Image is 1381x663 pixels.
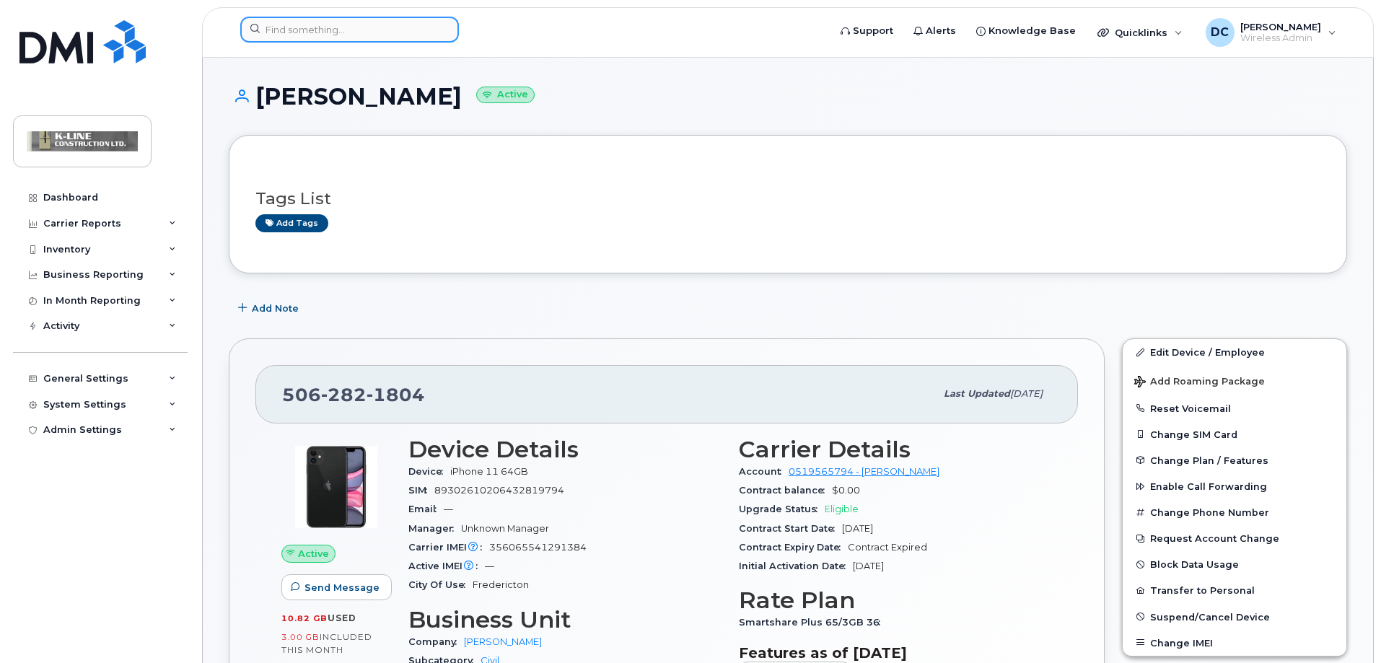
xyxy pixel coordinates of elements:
span: 356065541291384 [489,542,587,553]
button: Change Plan / Features [1123,447,1346,473]
button: Block Data Usage [1123,551,1346,577]
span: Company [408,636,464,647]
span: iPhone 11 64GB [450,466,528,477]
span: Device [408,466,450,477]
h3: Tags List [255,190,1320,208]
h3: Device Details [408,436,722,462]
span: Contract Expired [848,542,927,553]
span: $0.00 [832,485,860,496]
a: [PERSON_NAME] [464,636,542,647]
span: Active IMEI [408,561,485,571]
button: Change SIM Card [1123,421,1346,447]
span: 3.00 GB [281,632,320,642]
small: Active [476,87,535,103]
span: Email [408,504,444,514]
span: Add Roaming Package [1134,376,1265,390]
span: City Of Use [408,579,473,590]
span: Fredericton [473,579,529,590]
a: Edit Device / Employee [1123,339,1346,365]
img: iPhone_11.jpg [293,444,380,530]
span: Last updated [944,388,1010,399]
span: included this month [281,631,372,655]
button: Add Note [229,295,311,321]
span: Change Plan / Features [1150,455,1268,465]
button: Add Roaming Package [1123,366,1346,395]
span: 282 [321,384,367,405]
span: Contract Expiry Date [739,542,848,553]
span: Eligible [825,504,859,514]
span: Manager [408,523,461,534]
span: 1804 [367,384,425,405]
span: 89302610206432819794 [434,485,564,496]
span: Account [739,466,789,477]
h3: Business Unit [408,607,722,633]
span: Contract Start Date [739,523,842,534]
span: Suspend/Cancel Device [1150,611,1270,622]
span: Initial Activation Date [739,561,853,571]
span: — [444,504,453,514]
button: Change Phone Number [1123,499,1346,525]
button: Change IMEI [1123,630,1346,656]
span: Smartshare Plus 65/3GB 36 [739,617,887,628]
h3: Carrier Details [739,436,1052,462]
span: 10.82 GB [281,613,328,623]
span: Unknown Manager [461,523,549,534]
span: [DATE] [853,561,884,571]
a: 0519565794 - [PERSON_NAME] [789,466,939,477]
h3: Features as of [DATE] [739,644,1052,662]
button: Request Account Change [1123,525,1346,551]
span: 506 [282,384,425,405]
span: — [485,561,494,571]
button: Transfer to Personal [1123,577,1346,603]
h1: [PERSON_NAME] [229,84,1347,109]
button: Enable Call Forwarding [1123,473,1346,499]
span: Enable Call Forwarding [1150,481,1267,492]
span: [DATE] [1010,388,1043,399]
span: Add Note [252,302,299,315]
span: Contract balance [739,485,832,496]
span: used [328,612,356,623]
span: [DATE] [842,523,873,534]
span: Carrier IMEI [408,542,489,553]
button: Reset Voicemail [1123,395,1346,421]
button: Send Message [281,574,392,600]
button: Suspend/Cancel Device [1123,604,1346,630]
span: Upgrade Status [739,504,825,514]
span: Active [298,547,329,561]
span: SIM [408,485,434,496]
span: Send Message [304,581,380,594]
h3: Rate Plan [739,587,1052,613]
a: Add tags [255,214,328,232]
